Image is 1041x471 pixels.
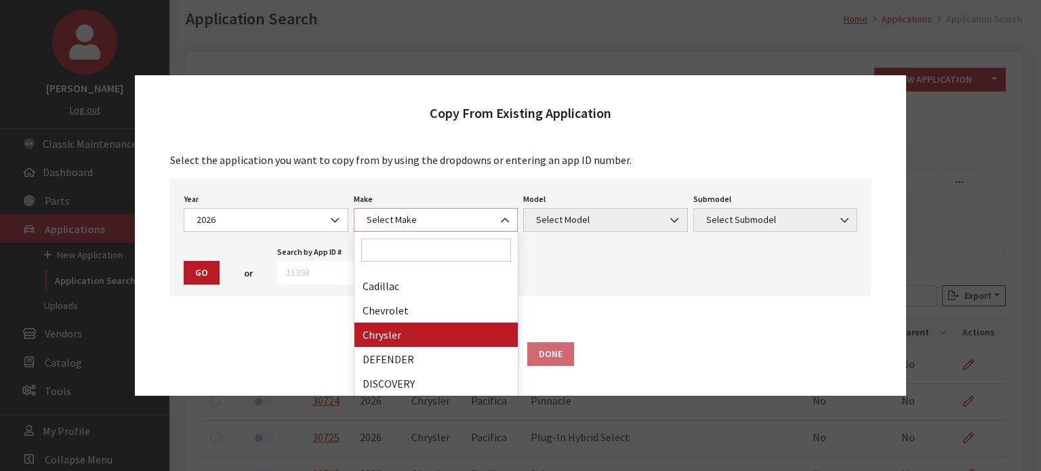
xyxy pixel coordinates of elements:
[184,261,220,285] button: Go
[354,323,518,347] li: Chrysler
[354,298,518,323] li: Chevrolet
[244,266,253,281] span: or
[277,261,414,285] input: 11393
[702,213,849,227] span: Select Submodel
[693,208,858,232] span: Select Submodel
[523,193,546,205] label: Model
[354,208,518,232] span: Select Make
[184,208,348,232] span: 2026
[361,239,511,262] input: Search
[277,246,342,258] label: Search by App ID #
[184,193,199,205] label: Year
[523,208,688,232] span: Select Model
[170,152,871,168] p: Select the application you want to copy from by using the dropdowns or entering an app ID number.
[354,347,518,371] li: DEFENDER
[354,193,373,205] label: Make
[532,213,679,227] span: Select Model
[354,274,518,298] li: Cadillac
[430,102,611,124] h2: Copy From Existing Application
[363,213,510,227] span: Select Make
[354,371,518,396] li: DISCOVERY
[693,193,731,205] label: Submodel
[192,213,340,227] span: 2026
